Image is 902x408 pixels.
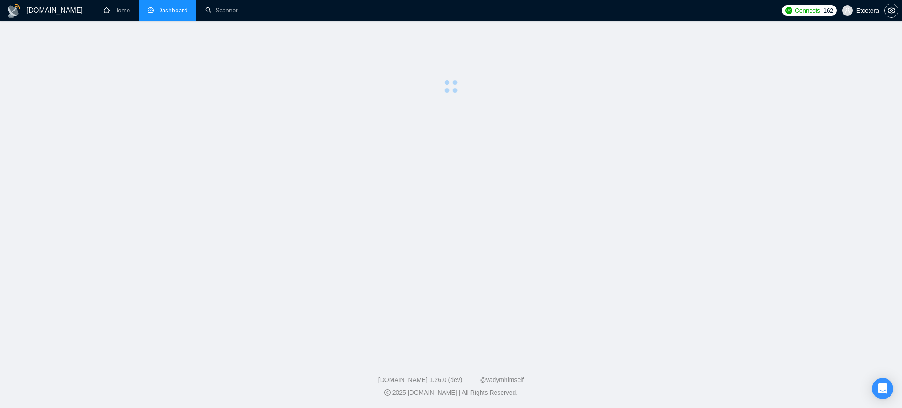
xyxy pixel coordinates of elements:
[844,7,850,14] span: user
[885,7,898,14] span: setting
[785,7,792,14] img: upwork-logo.png
[480,376,524,383] a: @vadymhimself
[823,6,833,15] span: 162
[884,7,898,14] a: setting
[884,4,898,18] button: setting
[104,7,130,14] a: homeHome
[872,378,893,399] div: Open Intercom Messenger
[148,7,154,13] span: dashboard
[795,6,821,15] span: Connects:
[378,376,462,383] a: [DOMAIN_NAME] 1.26.0 (dev)
[7,4,21,18] img: logo
[158,7,188,14] span: Dashboard
[384,389,391,396] span: copyright
[205,7,238,14] a: searchScanner
[7,388,895,397] div: 2025 [DOMAIN_NAME] | All Rights Reserved.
